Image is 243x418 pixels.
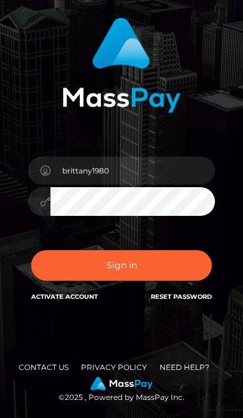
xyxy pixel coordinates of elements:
img: MassPay Login [62,17,181,113]
img: MassPay [90,377,153,391]
button: Sign in [31,250,212,281]
input: E-mail... [50,157,215,185]
a: Privacy Policy [76,357,152,377]
a: Need Help? [155,357,214,377]
a: Activate Account [31,293,98,301]
a: Reset Password [151,293,212,301]
a: Contact Us [14,357,74,377]
div: © 2025 , Powered by MassPay Inc. [9,377,234,404]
